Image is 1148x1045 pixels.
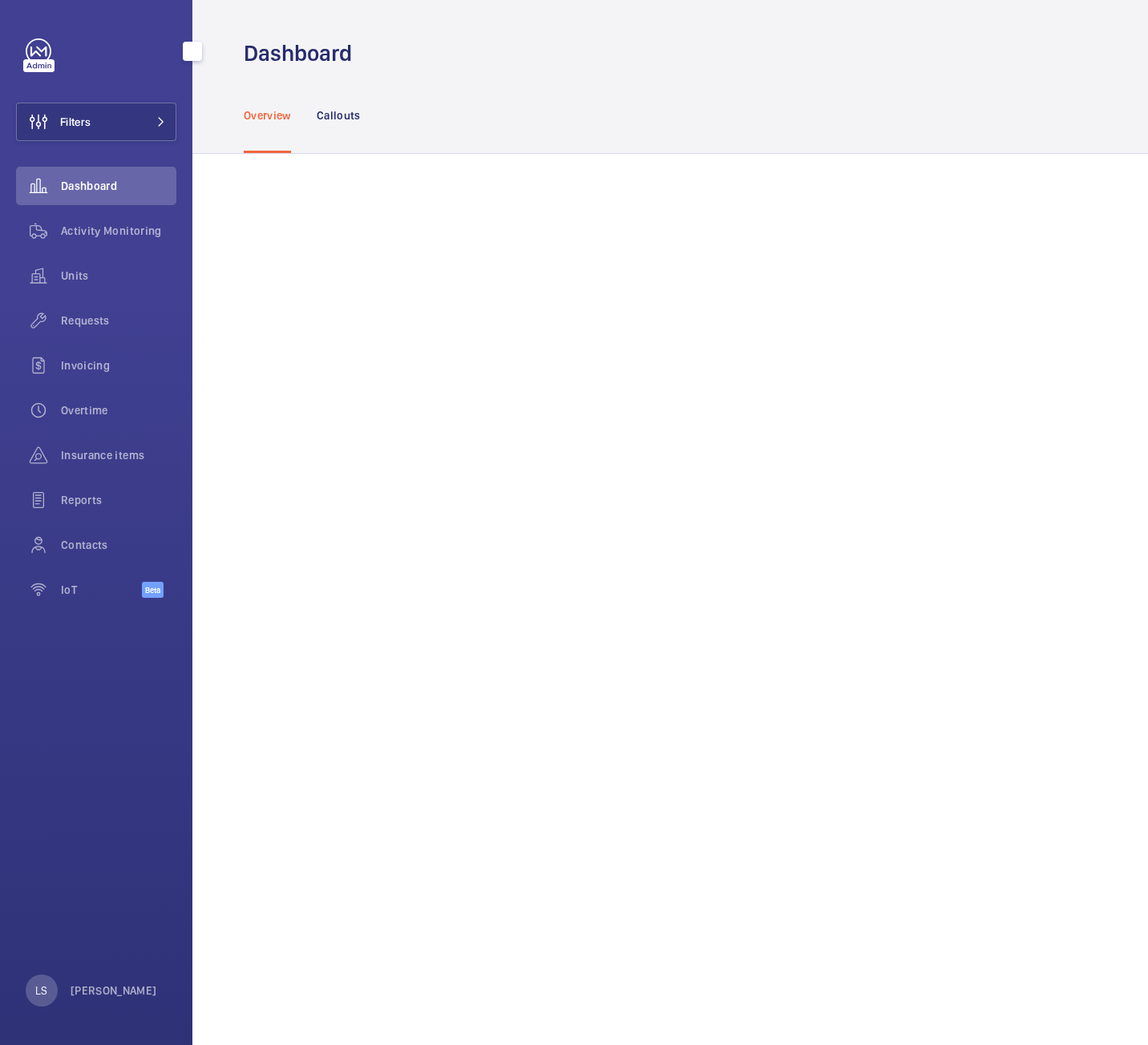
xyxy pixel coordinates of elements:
span: Reports [61,492,176,508]
span: Beta [142,582,164,598]
span: Invoicing [61,357,176,373]
span: Filters [60,114,91,130]
span: Overtime [61,402,176,418]
h1: Dashboard [244,38,362,68]
span: Insurance items [61,447,176,463]
span: Requests [61,313,176,329]
span: Dashboard [61,178,176,194]
span: Activity Monitoring [61,223,176,239]
p: Callouts [317,107,361,123]
button: Filters [16,103,176,141]
p: [PERSON_NAME] [71,982,157,999]
span: IoT [61,582,142,598]
span: Units [61,268,176,284]
span: Contacts [61,537,176,553]
p: LS [35,982,47,999]
p: Overview [244,107,291,123]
